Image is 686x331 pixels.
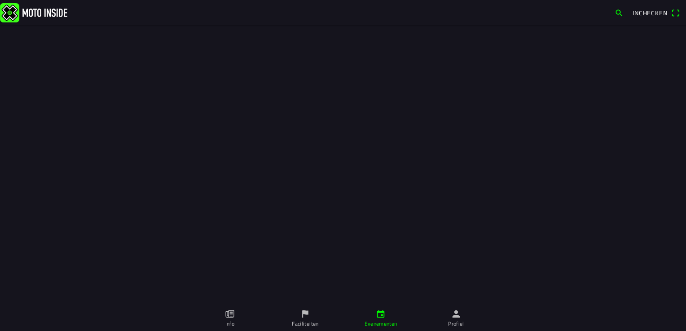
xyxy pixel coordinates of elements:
[451,309,461,319] ion-icon: person
[365,320,397,328] ion-label: Evenementen
[225,320,234,328] ion-label: Info
[225,309,235,319] ion-icon: paper
[628,5,684,20] a: Incheckenqr scanner
[448,320,464,328] ion-label: Profiel
[376,309,386,319] ion-icon: calendar
[292,320,318,328] ion-label: Faciliteiten
[300,309,310,319] ion-icon: flag
[633,8,668,17] span: Inchecken
[610,5,628,20] a: search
